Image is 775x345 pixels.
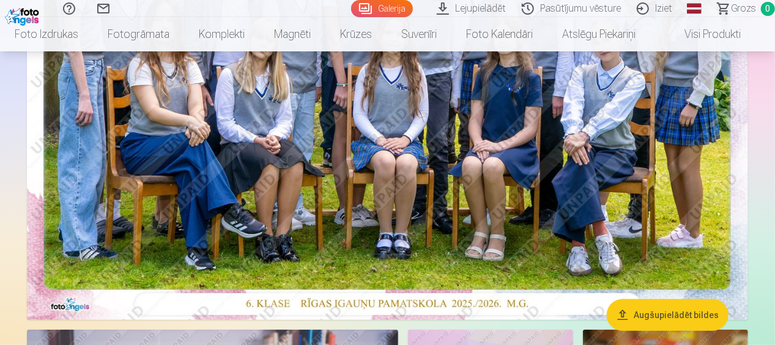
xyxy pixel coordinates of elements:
[325,17,387,51] a: Krūzes
[5,5,42,26] img: /fa1
[547,17,650,51] a: Atslēgu piekariņi
[451,17,547,51] a: Foto kalendāri
[259,17,325,51] a: Magnēti
[184,17,259,51] a: Komplekti
[387,17,451,51] a: Suvenīri
[731,1,756,16] span: Grozs
[93,17,184,51] a: Fotogrāmata
[650,17,755,51] a: Visi produkti
[607,299,729,330] button: Augšupielādēt bildes
[761,2,775,16] span: 0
